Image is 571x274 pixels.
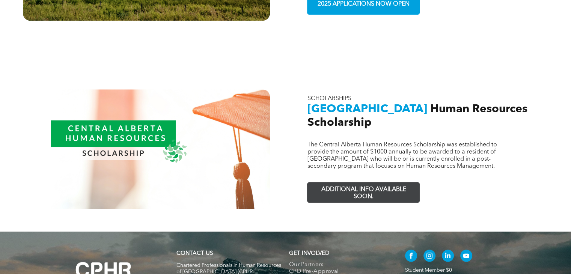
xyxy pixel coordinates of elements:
[307,182,420,203] a: ADDITIONAL INFO AVAILABLE SOON.
[423,250,435,263] a: instagram
[289,262,389,268] a: Our Partners
[307,104,527,128] span: Human Resources Scholarship
[176,251,213,256] a: CONTACT US
[405,268,452,273] a: Student Member $0
[307,142,497,169] span: The Central Alberta Human Resources Scholarship was established to provide the amount of $1000 an...
[405,250,417,263] a: facebook
[442,250,454,263] a: linkedin
[307,104,427,115] span: [GEOGRAPHIC_DATA]
[460,250,472,263] a: youtube
[289,251,329,256] span: GET INVOLVED
[309,182,418,204] span: ADDITIONAL INFO AVAILABLE SOON.
[307,96,351,102] span: SCHOLARSHIPS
